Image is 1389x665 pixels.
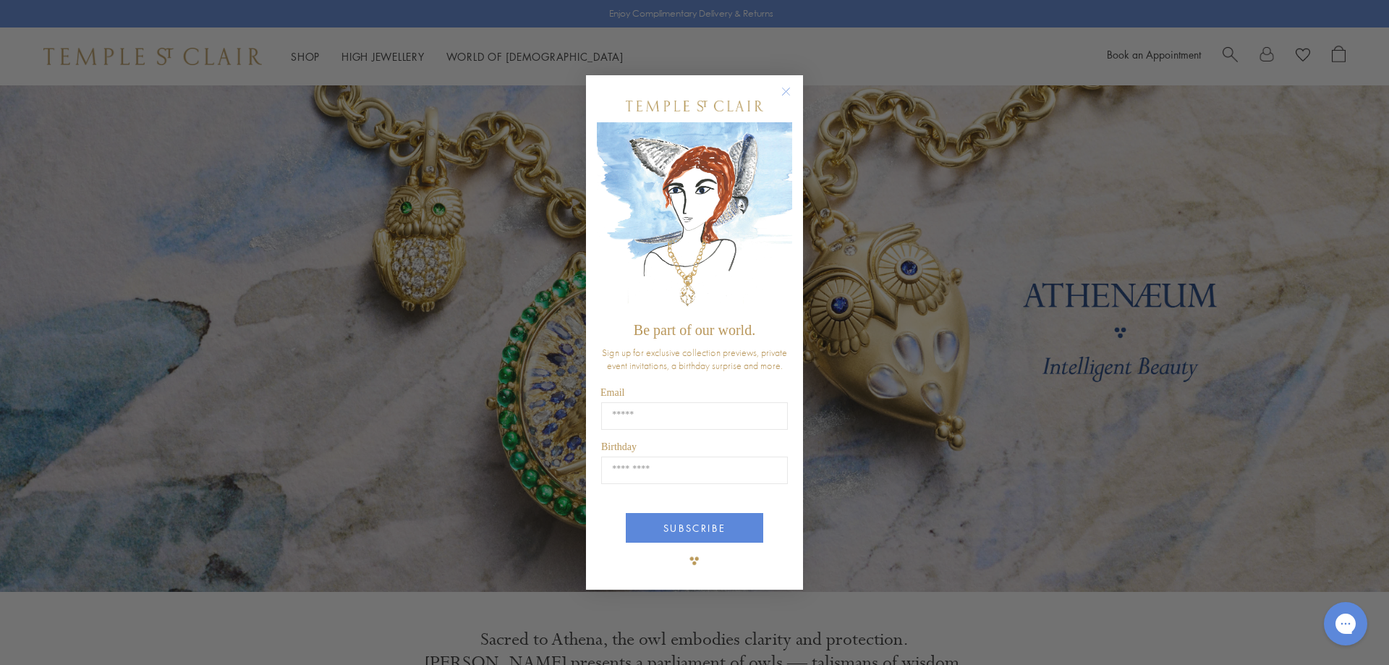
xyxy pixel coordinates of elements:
img: Temple St. Clair [626,101,763,111]
span: Sign up for exclusive collection previews, private event invitations, a birthday surprise and more. [602,346,787,372]
span: Birthday [601,441,637,452]
span: Be part of our world. [634,322,755,338]
img: c4a9eb12-d91a-4d4a-8ee0-386386f4f338.jpeg [597,122,792,315]
input: Email [601,402,788,430]
iframe: Gorgias live chat messenger [1317,597,1375,651]
button: Close dialog [784,90,802,108]
button: SUBSCRIBE [626,513,763,543]
img: TSC [680,546,709,575]
span: Email [600,387,624,398]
